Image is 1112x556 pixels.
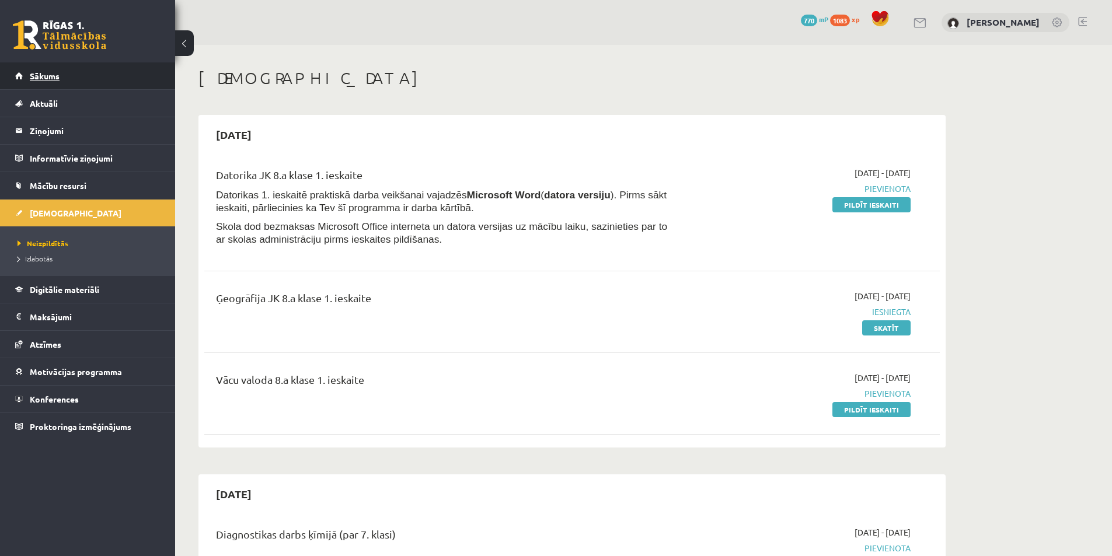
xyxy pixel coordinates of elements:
[30,394,79,404] span: Konferences
[15,303,161,330] a: Maksājumi
[855,290,911,302] span: [DATE] - [DATE]
[30,208,121,218] span: [DEMOGRAPHIC_DATA]
[855,372,911,384] span: [DATE] - [DATE]
[801,15,817,26] span: 770
[15,145,161,172] a: Informatīvie ziņojumi
[691,306,911,318] span: Iesniegta
[855,526,911,538] span: [DATE] - [DATE]
[18,239,68,248] span: Neizpildītās
[15,331,161,358] a: Atzīmes
[947,18,959,29] img: Alise Dilevka
[862,320,911,335] a: Skatīt
[30,145,161,172] legend: Informatīvie ziņojumi
[852,15,859,24] span: xp
[30,284,99,295] span: Digitālie materiāli
[15,62,161,89] a: Sākums
[15,117,161,144] a: Ziņojumi
[18,238,163,249] a: Neizpildītās
[204,480,263,508] h2: [DATE]
[18,254,53,263] span: Izlabotās
[18,253,163,264] a: Izlabotās
[544,189,611,201] b: datora versiju
[801,15,828,24] a: 770 mP
[30,180,86,191] span: Mācību resursi
[30,71,60,81] span: Sākums
[691,387,911,400] span: Pievienota
[216,290,673,312] div: Ģeogrāfija JK 8.a klase 1. ieskaite
[216,167,673,188] div: Datorika JK 8.a klase 1. ieskaite
[691,542,911,554] span: Pievienota
[15,200,161,226] a: [DEMOGRAPHIC_DATA]
[30,303,161,330] legend: Maksājumi
[467,189,541,201] b: Microsoft Word
[30,421,131,432] span: Proktoringa izmēģinājums
[13,20,106,50] a: Rīgas 1. Tālmācības vidusskola
[830,15,865,24] a: 1083 xp
[832,402,911,417] a: Pildīt ieskaiti
[832,197,911,212] a: Pildīt ieskaiti
[30,98,58,109] span: Aktuāli
[15,358,161,385] a: Motivācijas programma
[691,183,911,195] span: Pievienota
[216,372,673,393] div: Vācu valoda 8.a klase 1. ieskaite
[216,526,673,548] div: Diagnostikas darbs ķīmijā (par 7. klasi)
[15,413,161,440] a: Proktoringa izmēģinājums
[15,276,161,303] a: Digitālie materiāli
[30,339,61,349] span: Atzīmes
[15,172,161,199] a: Mācību resursi
[15,386,161,412] a: Konferences
[216,189,667,214] span: Datorikas 1. ieskaitē praktiskā darba veikšanai vajadzēs ( ). Pirms sākt ieskaiti, pārliecinies k...
[855,167,911,179] span: [DATE] - [DATE]
[204,121,263,148] h2: [DATE]
[15,90,161,117] a: Aktuāli
[30,117,161,144] legend: Ziņojumi
[967,16,1040,28] a: [PERSON_NAME]
[830,15,850,26] span: 1083
[819,15,828,24] span: mP
[198,68,946,88] h1: [DEMOGRAPHIC_DATA]
[216,221,667,245] span: Skola dod bezmaksas Microsoft Office interneta un datora versijas uz mācību laiku, sazinieties pa...
[30,366,122,377] span: Motivācijas programma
